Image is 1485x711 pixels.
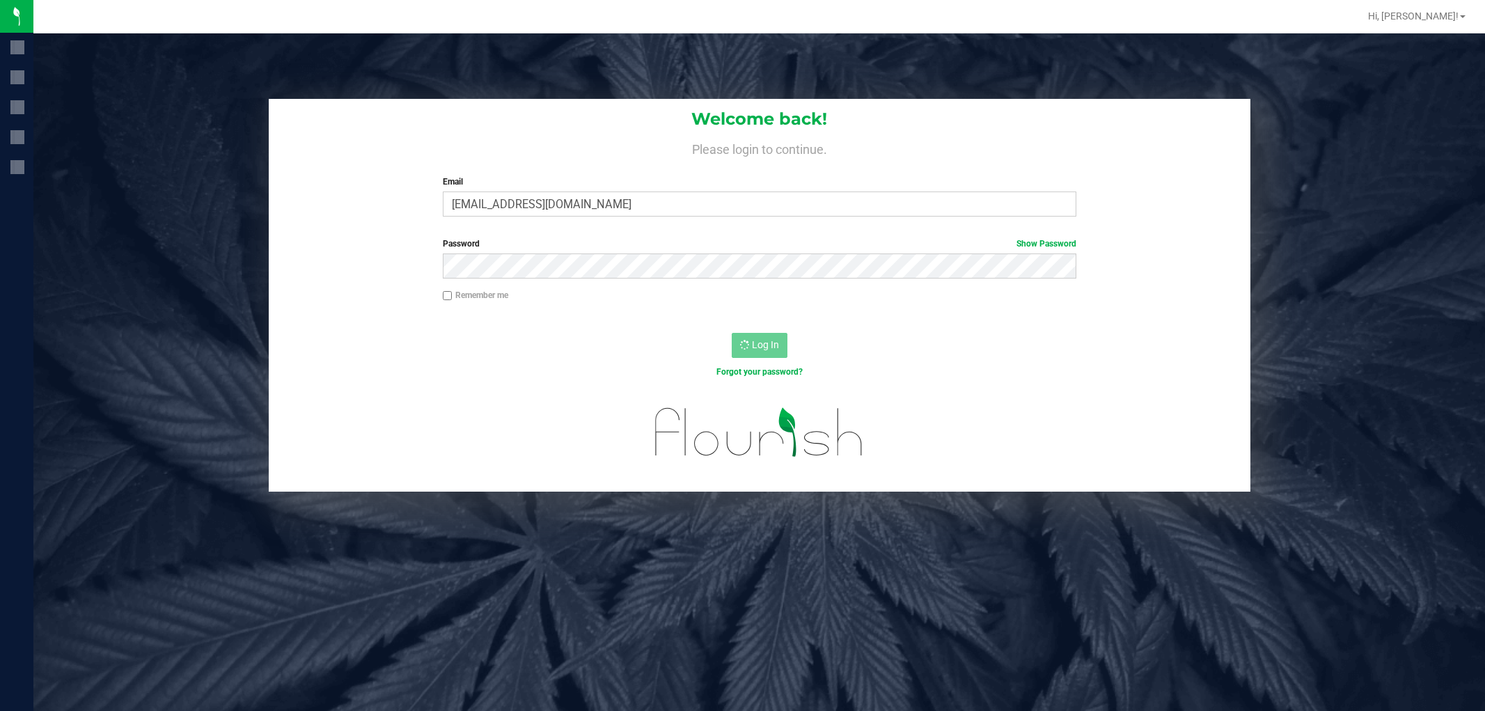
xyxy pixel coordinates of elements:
span: Log In [752,339,779,350]
button: Log In [732,333,787,358]
span: Hi, [PERSON_NAME]! [1368,10,1459,22]
label: Email [443,175,1076,188]
a: Show Password [1016,239,1076,249]
input: Remember me [443,291,453,301]
img: flourish_logo.svg [636,393,882,471]
h4: Please login to continue. [269,139,1250,156]
span: Password [443,239,480,249]
label: Remember me [443,289,508,302]
h1: Welcome back! [269,110,1250,128]
a: Forgot your password? [716,367,803,377]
